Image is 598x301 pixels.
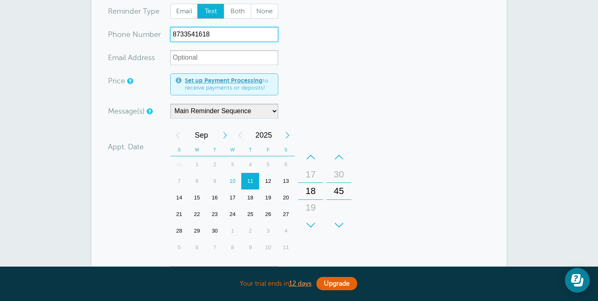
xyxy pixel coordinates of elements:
div: 31 [170,156,188,173]
div: Saturday, September 20 [277,189,295,206]
label: Email [170,4,198,19]
div: Thursday, September 4 [241,156,259,173]
div: 30 [329,166,349,183]
div: Sunday, September 7 [170,173,188,189]
div: 20 [301,216,321,233]
th: T [241,143,259,156]
span: None [251,4,278,18]
div: 28 [170,223,188,239]
div: 8 [224,239,242,256]
div: 27 [277,206,295,223]
div: Monday, September 29 [188,223,206,239]
div: Wednesday, September 17 [224,189,242,206]
th: M [188,143,206,156]
div: Thursday, October 2 [241,223,259,239]
div: 17 [301,166,321,183]
div: Saturday, September 6 [277,156,295,173]
div: 5 [259,156,277,173]
div: 4 [277,223,295,239]
div: 25 [241,206,259,223]
div: 23 [206,206,224,223]
span: Text [198,4,224,18]
div: 9 [206,173,224,189]
div: Monday, September 22 [188,206,206,223]
div: Wednesday, September 3 [224,156,242,173]
th: S [170,143,188,156]
label: Text [197,4,225,19]
div: 21 [170,206,188,223]
a: Simple templates and custom messages will use the reminder schedule set under Settings > Reminder... [147,109,152,114]
span: Ema [108,54,123,61]
div: Sunday, August 31 [170,156,188,173]
label: Price [108,77,125,85]
label: None [251,4,278,19]
div: Monday, September 15 [188,189,206,206]
div: Tuesday, September 16 [206,189,224,206]
div: 1 [188,156,206,173]
div: 7 [206,239,224,256]
div: Tuesday, September 9 [206,173,224,189]
div: 6 [277,156,295,173]
div: 22 [188,206,206,223]
div: 15 [188,189,206,206]
div: Your trial ends in . [91,275,507,293]
div: 13 [277,173,295,189]
div: Saturday, September 27 [277,206,295,223]
div: Friday, October 3 [259,223,277,239]
div: Wednesday, October 1 [224,223,242,239]
label: Both [224,4,251,19]
div: Sunday, September 14 [170,189,188,206]
div: Friday, September 26 [259,206,277,223]
a: Set up Payment Processing [185,77,262,84]
th: S [277,143,295,156]
div: Previous Month [170,127,185,143]
div: Saturday, September 13 [277,173,295,189]
div: Wednesday, October 8 [224,239,242,256]
input: Optional [170,50,278,65]
div: Sunday, September 21 [170,206,188,223]
div: 11 [277,239,295,256]
div: Friday, September 12 [259,173,277,189]
div: 7 [170,173,188,189]
div: 20 [277,189,295,206]
div: 2 [206,156,224,173]
div: Monday, September 8 [188,173,206,189]
div: 14 [170,189,188,206]
div: 3 [224,156,242,173]
div: Tuesday, October 7 [206,239,224,256]
div: 16 [206,189,224,206]
iframe: Resource center [565,268,590,293]
div: 10 [224,173,242,189]
div: Wednesday, September 24 [224,206,242,223]
label: Appt. Date [108,143,144,150]
div: 18 [301,183,321,199]
div: Today, Wednesday, September 10 [224,173,242,189]
div: Friday, September 5 [259,156,277,173]
span: ne Nu [122,31,143,38]
label: Reminder Type [108,7,159,15]
div: 12 [259,173,277,189]
b: 12 days [289,280,311,287]
div: Tuesday, September 2 [206,156,224,173]
div: Tuesday, September 23 [206,206,224,223]
div: 18 [241,189,259,206]
div: Thursday, October 9 [241,239,259,256]
div: 29 [188,223,206,239]
div: 2 [241,223,259,239]
div: 4 [241,156,259,173]
th: W [224,143,242,156]
div: Tuesday, September 30 [206,223,224,239]
div: Sunday, September 28 [170,223,188,239]
div: Sunday, October 5 [170,239,188,256]
div: 8 [188,173,206,189]
th: F [259,143,277,156]
div: Previous Year [233,127,248,143]
div: Saturday, October 4 [277,223,295,239]
div: Monday, September 1 [188,156,206,173]
a: Upgrade [316,277,357,290]
span: Email [171,4,197,18]
span: to receive payments or deposits! [185,77,273,92]
div: 6 [188,239,206,256]
span: September [185,127,218,143]
div: 26 [259,206,277,223]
